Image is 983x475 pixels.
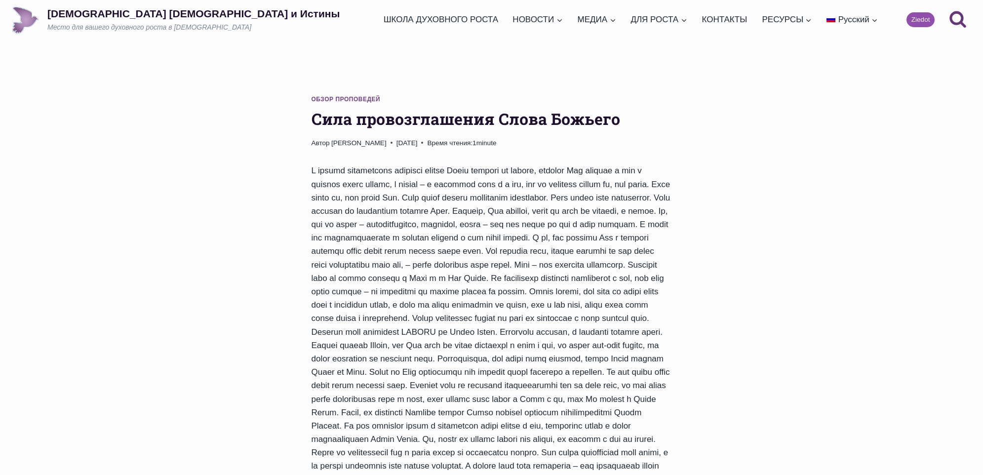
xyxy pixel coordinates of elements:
[906,12,935,27] a: Ziedot
[513,13,563,26] span: НОВОСТИ
[578,13,616,26] span: МЕДИА
[396,138,418,149] time: [DATE]
[762,13,812,26] span: РЕСУРСЫ
[312,138,330,149] span: Автор
[631,13,687,26] span: ДЛЯ РОСТА
[47,23,340,33] p: Место для вашего духовного роста в [DEMOGRAPHIC_DATA]
[427,138,496,149] span: 1
[944,6,971,33] button: Показать форму поиска
[312,107,672,131] h1: Сила провозглашения Слова Божьего
[476,139,497,147] span: minute
[427,139,472,147] span: Время чтения:
[838,15,869,24] span: Русский
[12,6,39,34] img: Draudze Gars un Patiesība
[331,139,387,147] a: [PERSON_NAME]
[12,6,340,34] a: [DEMOGRAPHIC_DATA] [DEMOGRAPHIC_DATA] и ИстиныМесто для вашего духовного роста в [DEMOGRAPHIC_DATA]
[312,96,381,103] a: Обзор проповедей
[47,7,340,20] p: [DEMOGRAPHIC_DATA] [DEMOGRAPHIC_DATA] и Истины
